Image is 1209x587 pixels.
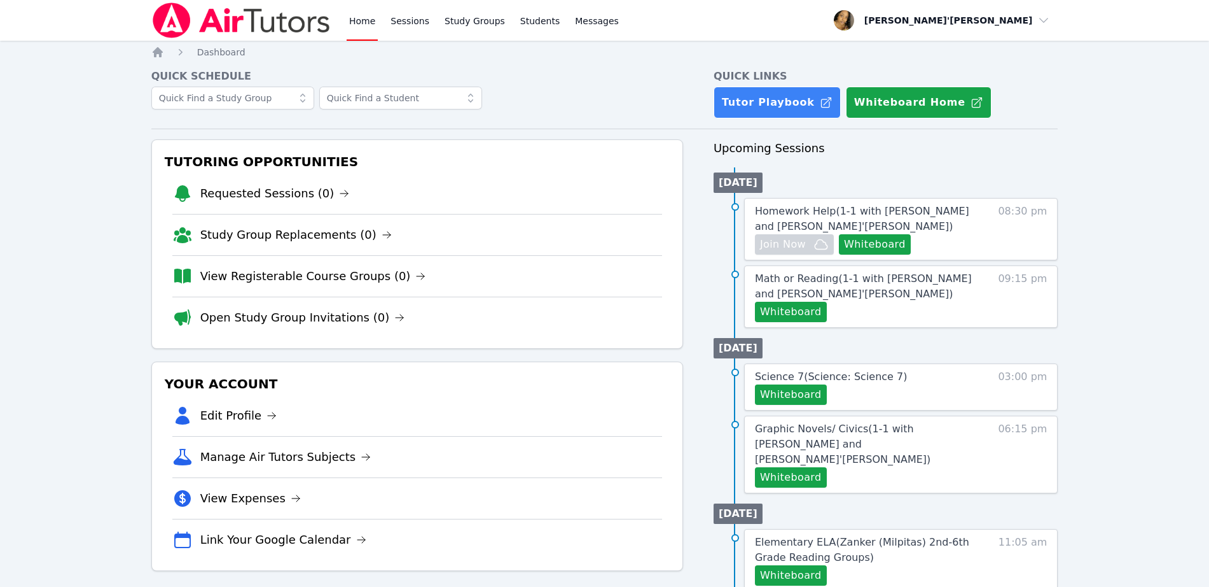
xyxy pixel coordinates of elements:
[200,531,366,549] a: Link Your Google Calendar
[846,87,991,118] button: Whiteboard Home
[200,226,392,244] a: Study Group Replacements (0)
[200,490,301,507] a: View Expenses
[755,421,974,467] a: Graphic Novels/ Civics(1-1 with [PERSON_NAME] and [PERSON_NAME]'[PERSON_NAME])
[714,504,763,524] li: [DATE]
[714,338,763,358] li: [DATE]
[319,87,482,110] input: Quick Find a Student
[714,87,841,118] a: Tutor Playbook
[755,467,827,488] button: Whiteboard
[151,46,1058,59] nav: Breadcrumb
[200,185,350,202] a: Requested Sessions (0)
[755,565,827,586] button: Whiteboard
[755,535,974,565] a: Elementary ELA(Zanker (Milpitas) 2nd-6th Grade Reading Groups)
[714,69,1058,84] h4: Quick Links
[575,15,619,27] span: Messages
[200,309,405,327] a: Open Study Group Invitations (0)
[755,302,827,322] button: Whiteboard
[197,47,245,57] span: Dashboard
[998,271,1047,322] span: 09:15 pm
[755,369,908,385] a: Science 7(Science: Science 7)
[755,536,969,563] span: Elementary ELA ( Zanker (Milpitas) 2nd-6th Grade Reading Groups )
[755,272,972,300] span: Math or Reading ( 1-1 with [PERSON_NAME] and [PERSON_NAME]'[PERSON_NAME] )
[755,204,974,234] a: Homework Help(1-1 with [PERSON_NAME] and [PERSON_NAME]'[PERSON_NAME])
[197,46,245,59] a: Dashboard
[755,423,930,465] span: Graphic Novels/ Civics ( 1-1 with [PERSON_NAME] and [PERSON_NAME]'[PERSON_NAME] )
[755,205,969,232] span: Homework Help ( 1-1 with [PERSON_NAME] and [PERSON_NAME]'[PERSON_NAME] )
[162,150,672,173] h3: Tutoring Opportunities
[839,234,911,255] button: Whiteboard
[714,139,1058,157] h3: Upcoming Sessions
[714,173,763,193] li: [DATE]
[755,385,827,405] button: Whiteboard
[755,371,908,383] span: Science 7 ( Science: Science 7 )
[755,271,974,302] a: Math or Reading(1-1 with [PERSON_NAME] and [PERSON_NAME]'[PERSON_NAME])
[200,448,371,466] a: Manage Air Tutors Subjects
[760,237,806,252] span: Join Now
[151,87,314,110] input: Quick Find a Study Group
[755,234,834,255] button: Join Now
[200,267,426,285] a: View Registerable Course Groups (0)
[998,421,1047,488] span: 06:15 pm
[200,407,277,425] a: Edit Profile
[151,69,683,84] h4: Quick Schedule
[162,372,672,395] h3: Your Account
[998,204,1047,255] span: 08:30 pm
[998,535,1047,586] span: 11:05 am
[998,369,1047,405] span: 03:00 pm
[151,3,331,38] img: Air Tutors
